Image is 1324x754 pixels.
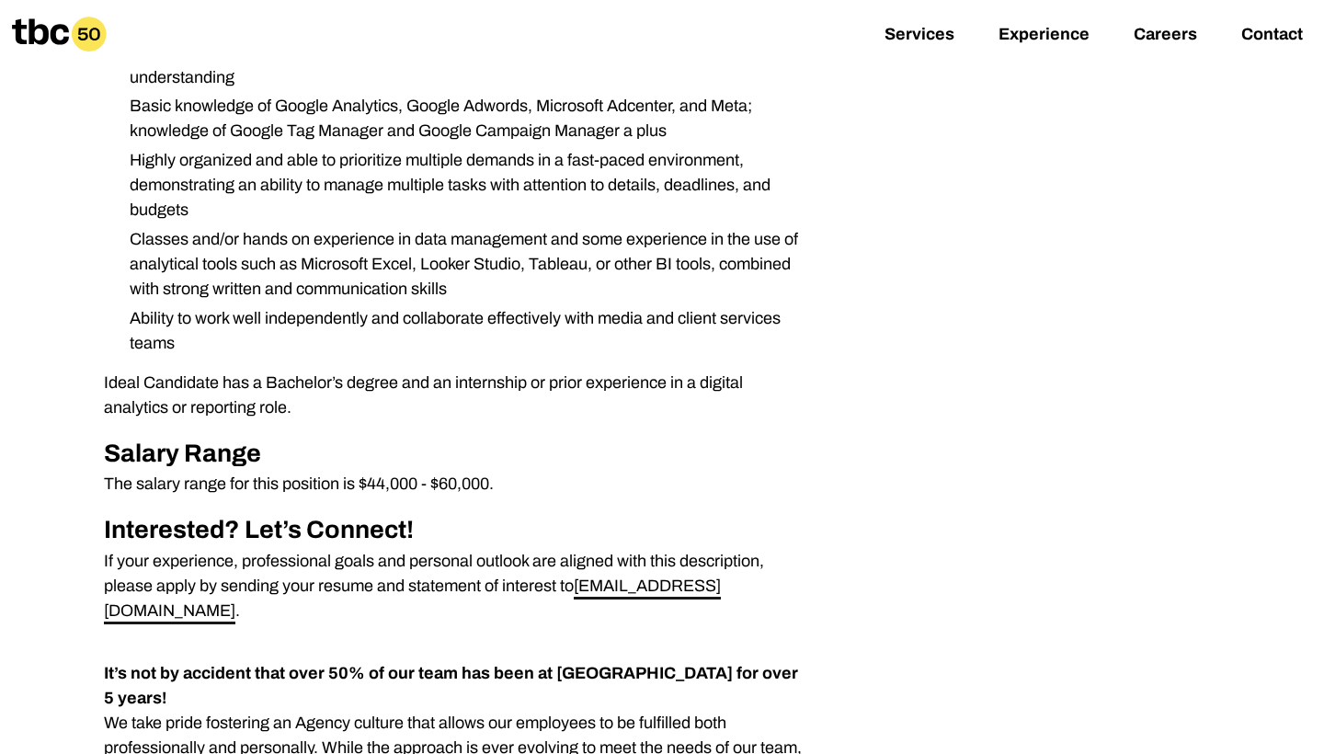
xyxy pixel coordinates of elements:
li: Ability to work well independently and collaborate effectively with media and client services teams [115,306,809,356]
a: Careers [1134,25,1197,47]
p: Ideal Candidate has a Bachelor’s degree and an internship or prior experience in a digital analyt... [104,371,810,420]
a: Experience [999,25,1090,47]
a: Services [885,25,954,47]
p: The salary range for this position is $44,000 - $60,000. [104,472,810,497]
h2: Salary Range [104,435,810,473]
a: Contact [1241,25,1303,47]
h2: Interested? Let’s Connect! [104,511,810,549]
strong: It’s not by accident that over 50% of our team has been at [GEOGRAPHIC_DATA] for over 5 years! [104,664,798,707]
p: If your experience, professional goals and personal outlook are aligned with this description, pl... [104,549,810,623]
li: Classes and/or hands on experience in data management and some experience in the use of analytica... [115,227,809,302]
li: Basic knowledge of Google Analytics, Google Adwords, Microsoft Adcenter, and Meta; knowledge of G... [115,94,809,143]
li: Highly organized and able to prioritize multiple demands in a fast-paced environment, demonstrati... [115,148,809,223]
